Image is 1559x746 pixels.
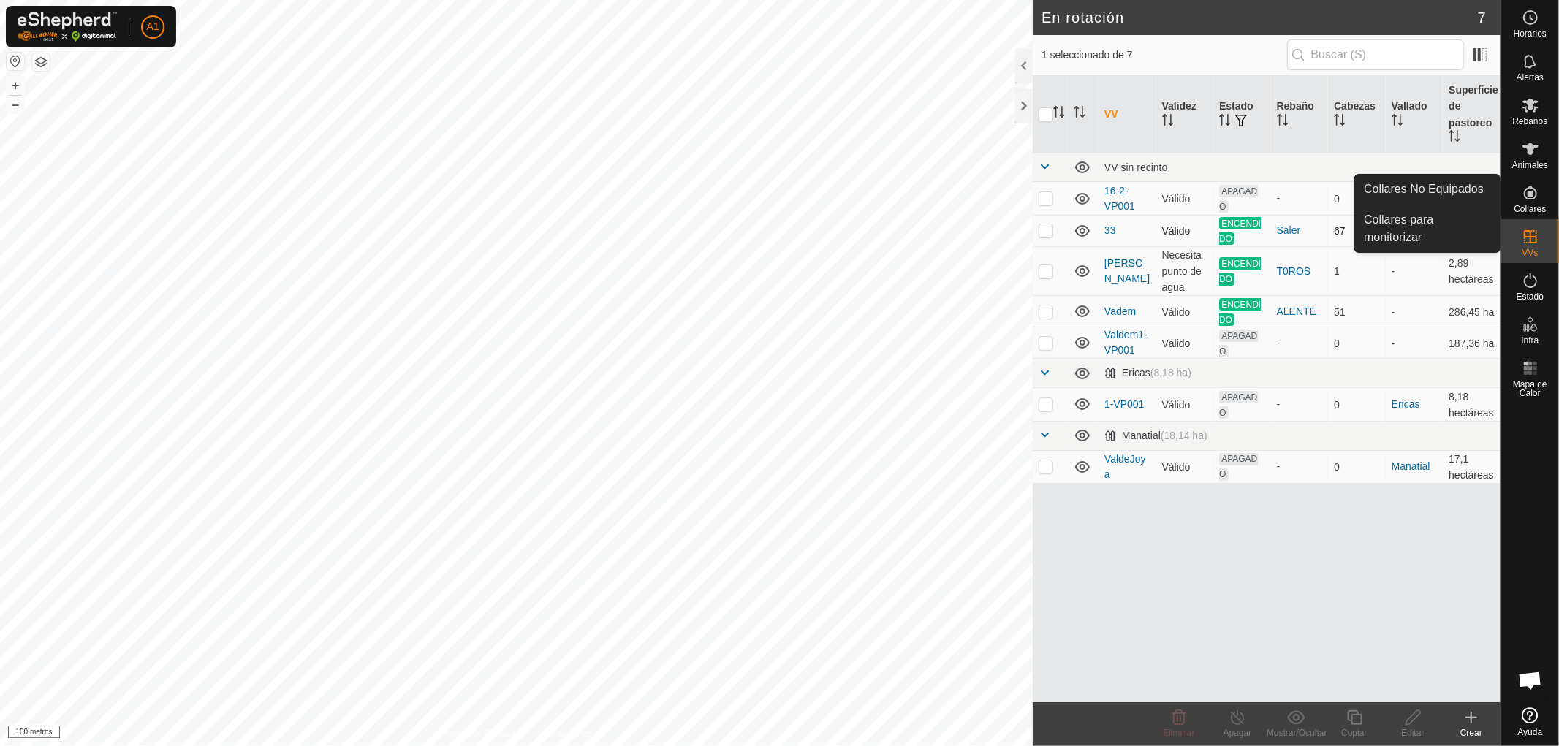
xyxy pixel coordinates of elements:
font: 2,89 hectáreas [1449,257,1493,285]
font: VVs [1522,248,1538,258]
font: Vallado [1392,100,1427,112]
a: Manatial [1392,460,1430,472]
font: APAGADO [1219,186,1257,212]
img: Logotipo de Gallagher [18,12,117,42]
p-sorticon: Activar para ordenar [1277,116,1289,128]
p-sorticon: Activar para ordenar [1449,132,1460,144]
a: Valdem1-VP001 [1104,329,1148,356]
font: Collares [1514,204,1546,214]
font: 0 [1334,337,1340,349]
a: 33 [1104,224,1116,236]
font: Válido [1162,225,1191,237]
input: Buscar (S) [1287,39,1464,70]
font: Estado [1517,292,1544,302]
font: Manatial [1122,430,1161,441]
a: 16-2-VP001 [1104,185,1135,212]
font: Apagar [1224,728,1252,738]
font: Validez [1162,100,1196,112]
font: 0 [1334,399,1340,411]
a: ValdeJoya [1104,453,1146,480]
font: (18,14 ha) [1161,430,1207,441]
font: Eliminar [1163,728,1194,738]
font: 7 [1478,9,1486,26]
font: Válido [1162,337,1191,349]
font: Contáctenos [543,728,592,739]
font: Cabezas [1334,100,1376,112]
font: VV sin recinto [1104,161,1167,173]
font: - [1392,337,1395,349]
font: Mostrar/Ocultar [1267,728,1327,738]
font: En rotación [1042,9,1124,26]
p-sorticon: Activar para ordenar [1053,108,1065,120]
font: 17,1 hectáreas [1449,453,1493,481]
p-sorticon: Activar para ordenar [1162,116,1174,128]
div: Chat abierto [1509,658,1552,702]
font: Política de Privacidad [441,728,525,739]
font: 8,18 hectáreas [1449,390,1493,418]
font: 1 [1334,265,1340,277]
font: - [1392,305,1395,317]
font: - [1277,398,1281,410]
p-sorticon: Activar para ordenar [1219,116,1231,128]
a: 1-VP001 [1104,398,1144,410]
a: [PERSON_NAME] [1104,257,1150,284]
font: Editar [1401,728,1424,738]
font: Infra [1521,335,1539,346]
font: Rebaños [1512,116,1547,126]
font: Collares No Equipados [1364,183,1484,195]
a: Ayuda [1501,701,1559,742]
font: Ayuda [1518,727,1543,737]
font: Collares para monitorizar [1364,213,1433,243]
font: ENCENDIDO [1219,299,1261,324]
font: - [1277,192,1281,204]
p-sorticon: Activar para ordenar [1392,116,1403,128]
button: + [7,77,24,94]
font: – [12,96,19,112]
font: Superficie de pastoreo [1449,84,1498,128]
font: Crear [1460,728,1482,738]
font: - [1392,265,1395,277]
a: Collares para monitorizar [1355,205,1500,252]
font: 51 [1334,305,1346,317]
font: A1 [146,20,159,32]
font: (8,18 ha) [1150,367,1191,378]
font: Estado [1219,100,1253,112]
a: Collares No Equipados [1355,175,1500,204]
font: - [1277,460,1281,472]
a: Contáctenos [543,727,592,740]
font: 286,45 ha [1449,305,1494,317]
font: ALENTE [1277,305,1316,317]
a: Política de Privacidad [441,727,525,740]
button: – [7,96,24,113]
p-sorticon: Activar para ordenar [1334,116,1346,128]
font: - [1277,337,1281,349]
font: Saler [1277,224,1301,236]
font: 0 [1334,193,1340,205]
a: Ericas [1392,398,1420,410]
font: ENCENDIDO [1219,218,1261,244]
font: + [12,77,20,93]
font: Ericas [1122,367,1150,378]
font: Válido [1162,305,1191,317]
font: Copiar [1341,728,1367,738]
font: 187,36 ha [1449,337,1494,349]
font: APAGADO [1219,330,1257,356]
font: T0ROS [1277,265,1311,277]
font: ENCENDIDO [1219,259,1261,284]
font: Necesita punto de agua [1162,249,1202,293]
font: Horarios [1514,28,1547,39]
font: 0 [1334,461,1340,473]
a: Vadem [1104,305,1136,317]
button: Capas del Mapa [32,53,50,71]
font: Animales [1512,160,1548,170]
